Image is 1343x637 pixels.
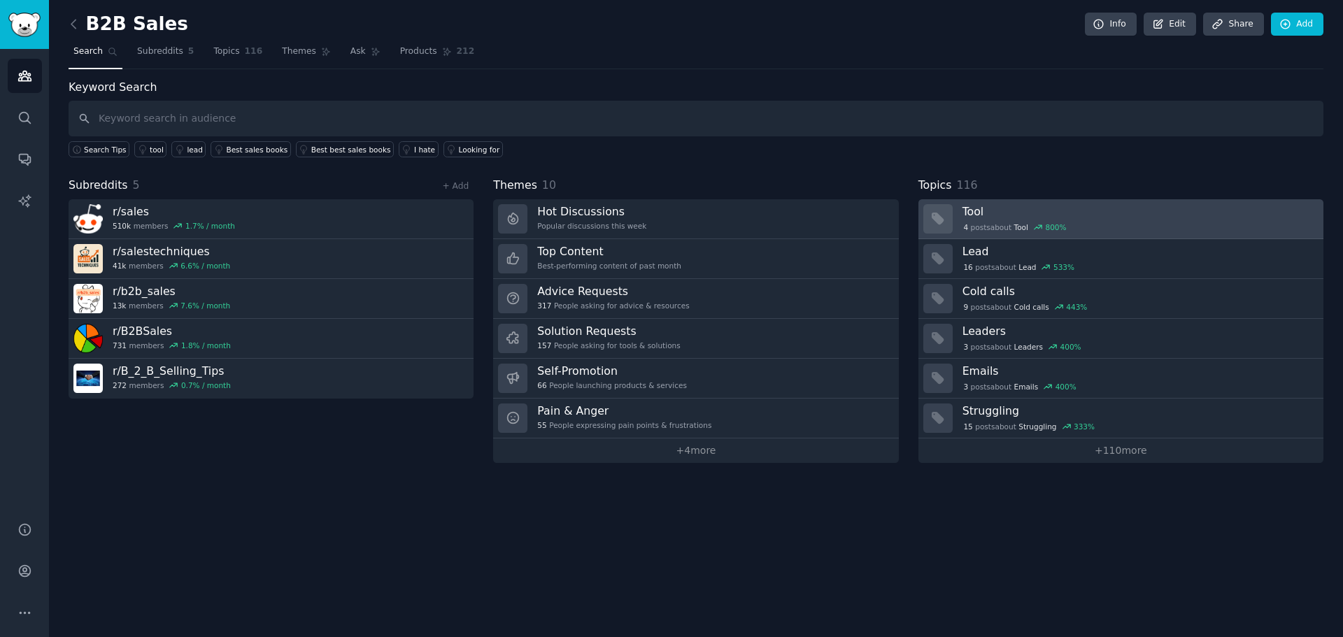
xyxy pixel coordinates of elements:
a: Best sales books [211,141,290,157]
div: members [113,341,231,350]
a: r/B2BSales731members1.8% / month [69,319,474,359]
span: 5 [188,45,194,58]
span: 157 [537,341,551,350]
a: Lead16postsaboutLead533% [918,239,1323,279]
a: Search [69,41,122,69]
a: + Add [442,181,469,191]
div: tool [150,145,164,155]
img: b2b_sales [73,284,103,313]
span: Emails [1014,382,1039,392]
div: People asking for tools & solutions [537,341,680,350]
span: 4 [963,222,968,232]
div: 6.6 % / month [180,261,230,271]
h3: r/ sales [113,204,235,219]
h3: Cold calls [962,284,1314,299]
a: Advice Requests317People asking for advice & resources [493,279,898,319]
a: r/B_2_B_Selling_Tips272members0.7% / month [69,359,474,399]
span: Themes [493,177,537,194]
a: Looking for [443,141,503,157]
h3: Emails [962,364,1314,378]
div: members [113,221,235,231]
span: Ask [350,45,366,58]
span: Tool [1014,222,1028,232]
div: post s about [962,420,1096,433]
span: Search [73,45,103,58]
h3: Leaders [962,324,1314,338]
span: Themes [282,45,316,58]
span: 10 [542,178,556,192]
div: Best best sales books [311,145,391,155]
h3: Tool [962,204,1314,219]
div: post s about [962,341,1083,353]
span: 317 [537,301,551,310]
div: post s about [962,301,1088,313]
a: Share [1203,13,1263,36]
h3: r/ b2b_sales [113,284,230,299]
a: tool [134,141,166,157]
a: r/salestechniques41kmembers6.6% / month [69,239,474,279]
span: Subreddits [69,177,128,194]
div: post s about [962,261,1076,273]
span: 13k [113,301,126,310]
div: lead [187,145,202,155]
div: 443 % [1066,302,1087,312]
div: People expressing pain points & frustrations [537,420,711,430]
div: Best sales books [226,145,287,155]
label: Keyword Search [69,80,157,94]
span: Lead [1018,262,1036,272]
h3: Top Content [537,244,681,259]
a: Edit [1144,13,1196,36]
a: Add [1271,13,1323,36]
h3: Hot Discussions [537,204,646,219]
span: 510k [113,221,131,231]
span: 116 [956,178,977,192]
div: 800 % [1045,222,1066,232]
h3: Lead [962,244,1314,259]
h2: B2B Sales [69,13,188,36]
a: Leaders3postsaboutLeaders400% [918,319,1323,359]
a: Struggling15postsaboutStruggling333% [918,399,1323,438]
span: 9 [963,302,968,312]
a: Info [1085,13,1137,36]
button: Search Tips [69,141,129,157]
div: 1.8 % / month [181,341,231,350]
span: 212 [457,45,475,58]
span: 66 [537,380,546,390]
a: Top ContentBest-performing content of past month [493,239,898,279]
div: members [113,261,230,271]
span: 15 [963,422,972,431]
div: post s about [962,380,1078,393]
span: 41k [113,261,126,271]
span: Topics [918,177,952,194]
span: Leaders [1014,342,1043,352]
span: Topics [213,45,239,58]
h3: r/ B_2_B_Selling_Tips [113,364,231,378]
div: I hate [414,145,435,155]
a: r/sales510kmembers1.7% / month [69,199,474,239]
span: 5 [133,178,140,192]
div: People asking for advice & resources [537,301,689,310]
h3: Solution Requests [537,324,680,338]
a: +4more [493,438,898,463]
span: Search Tips [84,145,127,155]
h3: Pain & Anger [537,403,711,418]
a: Solution Requests157People asking for tools & solutions [493,319,898,359]
div: 0.7 % / month [181,380,231,390]
a: r/b2b_sales13kmembers7.6% / month [69,279,474,319]
span: 3 [963,342,968,352]
a: Themes [277,41,336,69]
div: 1.7 % / month [185,221,235,231]
a: Subreddits5 [132,41,199,69]
img: salestechniques [73,244,103,273]
img: B2BSales [73,324,103,353]
a: Hot DiscussionsPopular discussions this week [493,199,898,239]
img: GummySearch logo [8,13,41,37]
span: 55 [537,420,546,430]
span: Subreddits [137,45,183,58]
a: Topics116 [208,41,267,69]
h3: r/ B2BSales [113,324,231,338]
span: Products [400,45,437,58]
div: People launching products & services [537,380,687,390]
div: members [113,380,231,390]
div: 333 % [1074,422,1095,431]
